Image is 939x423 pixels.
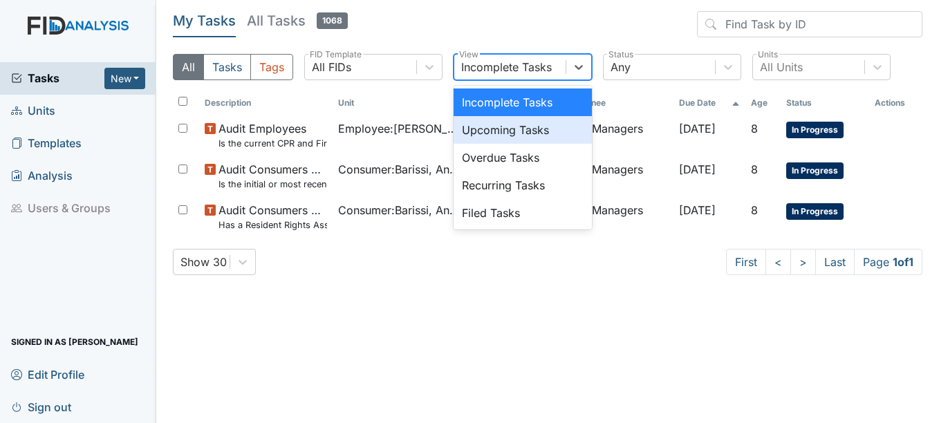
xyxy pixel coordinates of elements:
[679,122,716,135] span: [DATE]
[815,249,855,275] a: Last
[751,203,758,217] span: 8
[454,171,592,199] div: Recurring Tasks
[745,91,781,115] th: Toggle SortBy
[765,249,791,275] a: <
[751,162,758,176] span: 8
[562,91,673,115] th: Assignee
[250,54,293,80] button: Tags
[104,68,146,89] button: New
[11,165,73,187] span: Analysis
[219,120,327,150] span: Audit Employees Is the current CPR and First Aid Training Certificate found in the file(2 years)?
[219,202,327,232] span: Audit Consumers Charts Has a Resident Rights Assessment form been completed (18 years or older)?
[338,202,461,218] span: Consumer : Barissi, Angel
[180,254,227,270] div: Show 30
[454,199,592,227] div: Filed Tasks
[786,162,844,179] span: In Progress
[454,116,592,144] div: Upcoming Tasks
[11,133,82,154] span: Templates
[178,97,187,106] input: Toggle All Rows Selected
[199,91,333,115] th: Toggle SortBy
[786,203,844,220] span: In Progress
[247,11,348,30] h5: All Tasks
[173,54,204,80] button: All
[726,249,922,275] nav: task-pagination
[679,203,716,217] span: [DATE]
[562,115,673,156] td: Unit Managers
[611,59,631,75] div: Any
[751,122,758,135] span: 8
[11,331,138,352] span: Signed in as [PERSON_NAME]
[786,122,844,138] span: In Progress
[697,11,922,37] input: Find Task by ID
[562,156,673,196] td: Unit Managers
[317,12,348,29] span: 1068
[219,161,327,191] span: Audit Consumers Charts Is the initial or most recent Social Evaluation in the chart?
[11,396,71,417] span: Sign out
[854,249,922,275] span: Page
[219,178,327,191] small: Is the initial or most recent Social Evaluation in the chart?
[11,364,84,385] span: Edit Profile
[11,100,55,122] span: Units
[11,70,104,86] a: Tasks
[173,54,293,80] div: Type filter
[219,218,327,232] small: Has a Resident Rights Assessment form been completed (18 years or older)?
[454,88,592,116] div: Incomplete Tasks
[203,54,251,80] button: Tasks
[173,11,236,30] h5: My Tasks
[219,137,327,150] small: Is the current CPR and First Aid Training Certificate found in the file(2 years)?
[760,59,803,75] div: All Units
[893,255,913,269] strong: 1 of 1
[338,120,461,137] span: Employee : [PERSON_NAME]
[869,91,922,115] th: Actions
[673,91,745,115] th: Toggle SortBy
[338,161,461,178] span: Consumer : Barissi, Angel
[562,196,673,237] td: Unit Managers
[333,91,466,115] th: Toggle SortBy
[312,59,351,75] div: All FIDs
[790,249,816,275] a: >
[679,162,716,176] span: [DATE]
[781,91,868,115] th: Toggle SortBy
[454,144,592,171] div: Overdue Tasks
[461,59,552,75] div: Incomplete Tasks
[726,249,766,275] a: First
